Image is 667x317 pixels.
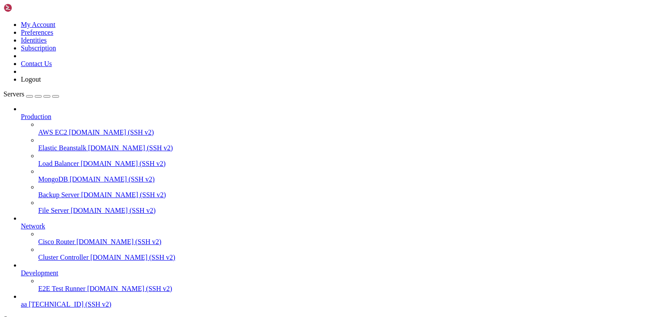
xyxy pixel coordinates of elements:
[21,60,52,67] a: Contact Us
[38,175,664,183] a: MongoDB [DOMAIN_NAME] (SSH v2)
[3,90,24,98] span: Servers
[38,121,664,136] li: AWS EC2 [DOMAIN_NAME] (SSH v2)
[38,238,75,245] span: Cisco Router
[88,144,173,152] span: [DOMAIN_NAME] (SSH v2)
[21,300,664,308] a: аа [TECHNICAL_ID] (SSH v2)
[38,207,69,214] span: File Server
[38,199,664,215] li: File Server [DOMAIN_NAME] (SSH v2)
[38,183,664,199] li: Backup Server [DOMAIN_NAME] (SSH v2)
[38,168,664,183] li: MongoDB [DOMAIN_NAME] (SSH v2)
[38,191,79,198] span: Backup Server
[21,105,664,215] li: Production
[21,215,664,261] li: Network
[21,21,56,28] a: My Account
[38,254,664,261] a: Cluster Controller [DOMAIN_NAME] (SSH v2)
[21,293,664,308] li: аа [TECHNICAL_ID] (SSH v2)
[21,269,664,277] a: Development
[38,144,664,152] a: Elastic Beanstalk [DOMAIN_NAME] (SSH v2)
[21,76,41,83] a: Logout
[76,238,162,245] span: [DOMAIN_NAME] (SSH v2)
[38,285,664,293] a: E2E Test Runner [DOMAIN_NAME] (SSH v2)
[21,44,56,52] a: Subscription
[38,238,664,246] a: Cisco Router [DOMAIN_NAME] (SSH v2)
[81,191,166,198] span: [DOMAIN_NAME] (SSH v2)
[21,113,664,121] a: Production
[71,207,156,214] span: [DOMAIN_NAME] (SSH v2)
[29,300,111,308] span: [TECHNICAL_ID] (SSH v2)
[21,222,664,230] a: Network
[38,152,664,168] li: Load Balancer [DOMAIN_NAME] (SSH v2)
[21,29,53,36] a: Preferences
[38,246,664,261] li: Cluster Controller [DOMAIN_NAME] (SSH v2)
[38,129,67,136] span: AWS EC2
[90,254,175,261] span: [DOMAIN_NAME] (SSH v2)
[38,144,86,152] span: Elastic Beanstalk
[21,222,45,230] span: Network
[38,285,86,292] span: E2E Test Runner
[21,261,664,293] li: Development
[38,129,664,136] a: AWS EC2 [DOMAIN_NAME] (SSH v2)
[87,285,172,292] span: [DOMAIN_NAME] (SSH v2)
[38,175,68,183] span: MongoDB
[3,90,59,98] a: Servers
[69,129,154,136] span: [DOMAIN_NAME] (SSH v2)
[38,160,79,167] span: Load Balancer
[38,277,664,293] li: E2E Test Runner [DOMAIN_NAME] (SSH v2)
[81,160,166,167] span: [DOMAIN_NAME] (SSH v2)
[21,113,51,120] span: Production
[69,175,155,183] span: [DOMAIN_NAME] (SSH v2)
[21,300,27,308] span: аа
[21,269,58,277] span: Development
[21,36,47,44] a: Identities
[38,230,664,246] li: Cisco Router [DOMAIN_NAME] (SSH v2)
[38,160,664,168] a: Load Balancer [DOMAIN_NAME] (SSH v2)
[38,207,664,215] a: File Server [DOMAIN_NAME] (SSH v2)
[38,191,664,199] a: Backup Server [DOMAIN_NAME] (SSH v2)
[38,254,89,261] span: Cluster Controller
[38,136,664,152] li: Elastic Beanstalk [DOMAIN_NAME] (SSH v2)
[3,3,53,12] img: Shellngn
